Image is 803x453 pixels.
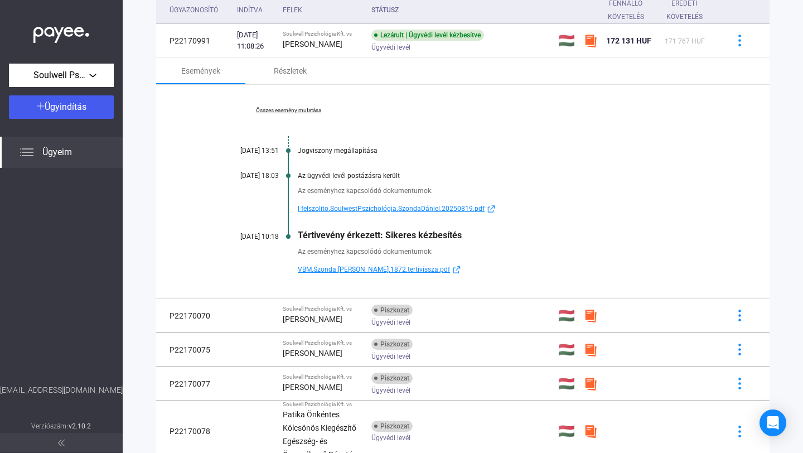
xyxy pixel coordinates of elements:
[371,384,410,397] span: Ügyvédi levél
[554,299,579,332] td: 🇭🇺
[20,146,33,159] img: list.svg
[237,30,274,52] div: [DATE] 11:08:26
[33,69,89,82] span: Soulwell Pszichológia Kft.
[274,64,307,78] div: Részletek
[298,263,450,276] span: VBM.Szonda.[PERSON_NAME].1872.tertivissza.pdf
[485,205,498,213] img: external-link-blue
[212,233,279,240] div: [DATE] 10:18
[371,421,413,432] div: Piszkozat
[298,230,714,240] div: Tértivevény érkezett: Sikeres kézbesítés
[156,299,233,332] td: P22170070
[298,202,485,215] span: l-felszolito.SoulwestPszichológia.SzondaDániel.20250819.pdf
[728,372,751,396] button: more-blue
[237,3,263,17] div: Indítva
[212,147,279,155] div: [DATE] 13:51
[58,440,65,446] img: arrow-double-left-grey.svg
[283,349,342,358] strong: [PERSON_NAME]
[728,420,751,443] button: more-blue
[283,306,362,312] div: Soulwell Pszichológia Kft. vs
[237,3,274,17] div: Indítva
[584,343,597,356] img: szamlazzhu-mini
[298,202,714,215] a: l-felszolito.SoulwestPszichológia.SzondaDániel.20250819.pdfexternal-link-blue
[170,3,218,17] div: Ügyazonosító
[298,185,714,196] div: Az eseményhez kapcsolódó dokumentumok:
[9,64,114,87] button: Soulwell Pszichológia Kft.
[283,383,342,392] strong: [PERSON_NAME]
[283,3,302,17] div: Felek
[734,344,746,355] img: more-blue
[371,373,413,384] div: Piszkozat
[371,41,410,54] span: Ügyvédi levél
[760,409,786,436] div: Open Intercom Messenger
[37,102,45,110] img: plus-white.svg
[584,377,597,391] img: szamlazzhu-mini
[181,64,220,78] div: Események
[554,367,579,401] td: 🇭🇺
[584,425,597,438] img: szamlazzhu-mini
[283,315,342,324] strong: [PERSON_NAME]
[728,304,751,327] button: more-blue
[728,338,751,362] button: more-blue
[33,21,89,44] img: white-payee-white-dot.svg
[734,310,746,321] img: more-blue
[371,350,410,363] span: Ügyvédi levél
[298,147,714,155] div: Jogviszony megállapítása
[283,40,342,49] strong: [PERSON_NAME]
[212,107,365,114] a: Összes esemény mutatása
[156,24,233,57] td: P22170991
[298,263,714,276] a: VBM.Szonda.[PERSON_NAME].1872.tertivissza.pdfexternal-link-blue
[734,426,746,437] img: more-blue
[283,3,362,17] div: Felek
[283,31,362,37] div: Soulwell Pszichológia Kft. vs
[283,374,362,380] div: Soulwell Pszichológia Kft. vs
[283,401,362,408] div: Soulwell Pszichológia Kft. vs
[728,29,751,52] button: more-blue
[665,37,705,45] span: 171 767 HUF
[371,431,410,445] span: Ügyvédi levél
[371,305,413,316] div: Piszkozat
[606,36,651,45] span: 172 131 HUF
[734,378,746,389] img: more-blue
[371,316,410,329] span: Ügyvédi levél
[584,309,597,322] img: szamlazzhu-mini
[45,102,86,112] span: Ügyindítás
[156,333,233,367] td: P22170075
[69,422,91,430] strong: v2.10.2
[371,30,484,41] div: Lezárult | Ügyvédi levél kézbesítve
[584,34,597,47] img: szamlazzhu-mini
[734,35,746,46] img: more-blue
[298,246,714,257] div: Az eseményhez kapcsolódó dokumentumok:
[298,172,714,180] div: Az ügyvédi levél postázásra került
[554,24,579,57] td: 🇭🇺
[554,333,579,367] td: 🇭🇺
[450,266,463,274] img: external-link-blue
[156,367,233,401] td: P22170077
[42,146,72,159] span: Ügyeim
[212,172,279,180] div: [DATE] 18:03
[371,339,413,350] div: Piszkozat
[283,340,362,346] div: Soulwell Pszichológia Kft. vs
[9,95,114,119] button: Ügyindítás
[170,3,228,17] div: Ügyazonosító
